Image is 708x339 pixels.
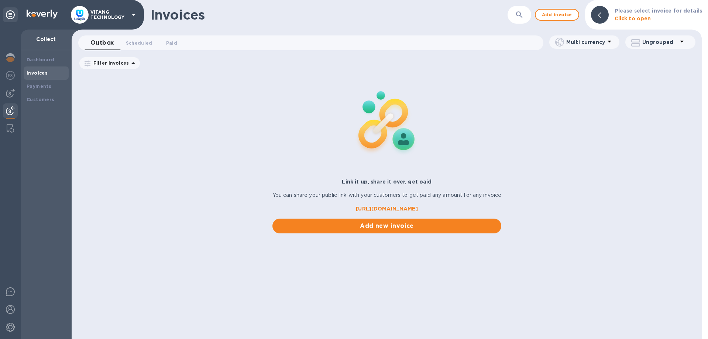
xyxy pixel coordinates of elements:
[27,83,51,89] b: Payments
[615,8,702,14] b: Please select invoice for details
[272,191,502,199] p: You can share your public link with your customers to get paid any amount for any invoice
[535,9,579,21] button: Add invoice
[90,60,129,66] p: Filter Invoices
[615,16,651,21] b: Click to open
[356,206,417,212] b: [URL][DOMAIN_NAME]
[272,178,502,185] p: Link it up, share it over, get paid
[27,35,66,43] p: Collect
[566,38,605,46] p: Multi currency
[27,70,48,76] b: Invoices
[27,97,55,102] b: Customers
[90,38,114,48] span: Outbox
[542,10,573,19] span: Add invoice
[27,10,58,18] img: Logo
[27,57,55,62] b: Dashboard
[272,205,502,213] a: [URL][DOMAIN_NAME]
[6,71,15,80] img: Foreign exchange
[278,222,496,230] span: Add new invoice
[126,39,152,47] span: Scheduled
[272,219,502,233] button: Add new invoice
[3,7,18,22] div: Unpin categories
[166,39,177,47] span: Paid
[642,38,677,46] p: Ungrouped
[90,10,127,20] p: VITANG TECHNOLOGY
[151,7,205,23] h1: Invoices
